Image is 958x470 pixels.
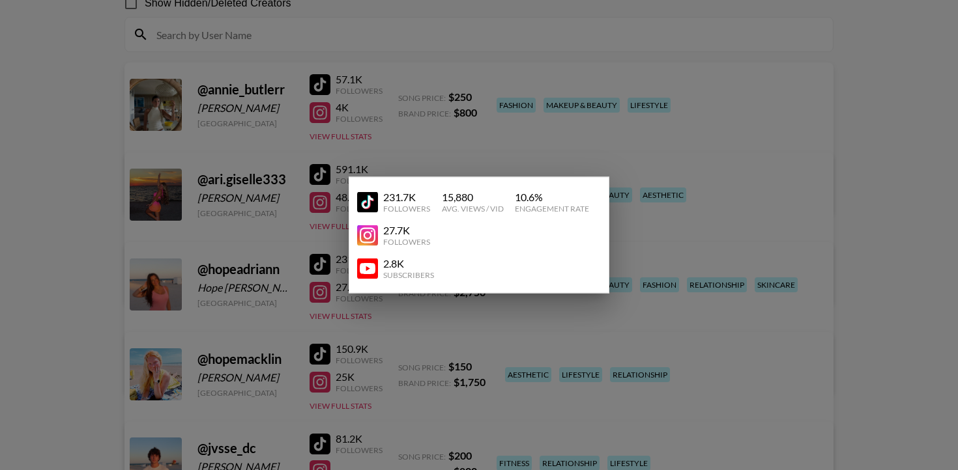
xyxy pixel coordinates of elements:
div: 27.7K [383,224,430,237]
img: YouTube [357,258,378,279]
div: Subscribers [383,270,434,280]
div: Followers [383,204,430,214]
div: 10.6 % [515,191,589,204]
img: YouTube [357,225,378,245]
div: 231.7K [383,191,430,204]
div: 15,880 [442,191,504,204]
div: Followers [383,237,430,247]
div: Engagement Rate [515,204,589,214]
div: 2.8K [383,257,434,270]
div: Avg. Views / Vid [442,204,504,214]
img: YouTube [357,191,378,212]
